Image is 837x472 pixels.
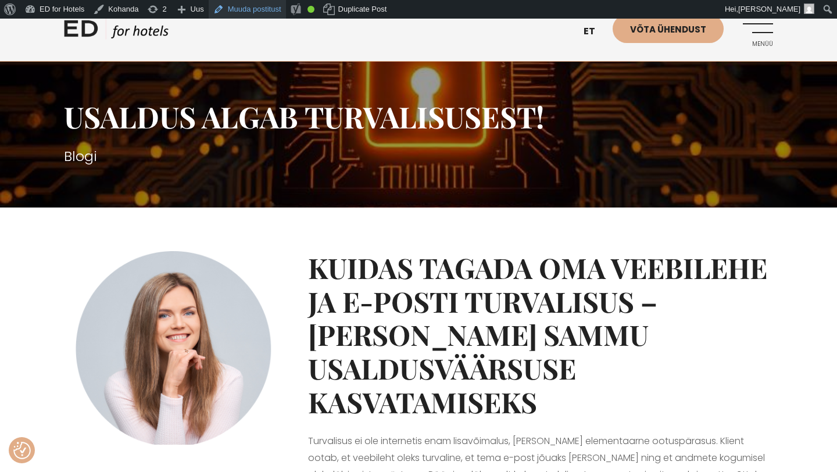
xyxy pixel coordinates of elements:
img: Revisit consent button [13,442,31,459]
h3: Blogi [64,146,773,167]
span: Menüü [741,41,773,48]
img: Keidi.png [64,251,285,445]
span: [PERSON_NAME] [738,5,800,13]
h2: Kuidas tagada oma veebilehe ja e-posti turvalisus – [PERSON_NAME] sammu usaldusväärsuse kasvatami... [308,251,773,419]
a: Võta ühendust [613,15,724,43]
h1: Usaldus algab turvalisusest! [64,99,773,134]
a: ED HOTELS [64,17,169,47]
div: Good [307,6,314,13]
button: Nõusolekueelistused [13,442,31,459]
a: et [578,17,613,46]
a: Menüü [741,15,773,47]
